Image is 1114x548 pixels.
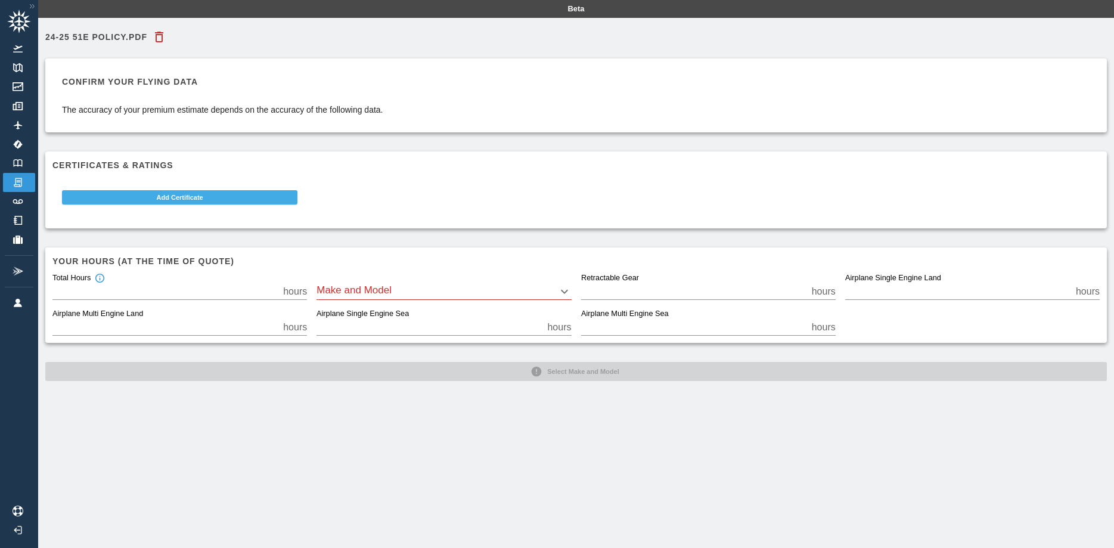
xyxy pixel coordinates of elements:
[62,190,297,205] button: Add Certificate
[547,320,571,335] p: hours
[62,75,383,88] h6: Confirm your flying data
[52,309,143,320] label: Airplane Multi Engine Land
[812,320,836,335] p: hours
[62,104,383,116] p: The accuracy of your premium estimate depends on the accuracy of the following data.
[283,320,307,335] p: hours
[316,309,409,320] label: Airplane Single Engine Sea
[52,159,1100,172] h6: Certificates & Ratings
[812,284,836,299] p: hours
[52,255,1100,268] h6: Your hours (at the time of quote)
[94,273,105,284] svg: Total hours in fixed-wing aircraft
[52,273,105,284] div: Total Hours
[845,273,941,284] label: Airplane Single Engine Land
[45,33,147,41] h6: 24-25 51E Policy.pdf
[581,309,669,320] label: Airplane Multi Engine Sea
[1076,284,1100,299] p: hours
[581,273,639,284] label: Retractable Gear
[283,284,307,299] p: hours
